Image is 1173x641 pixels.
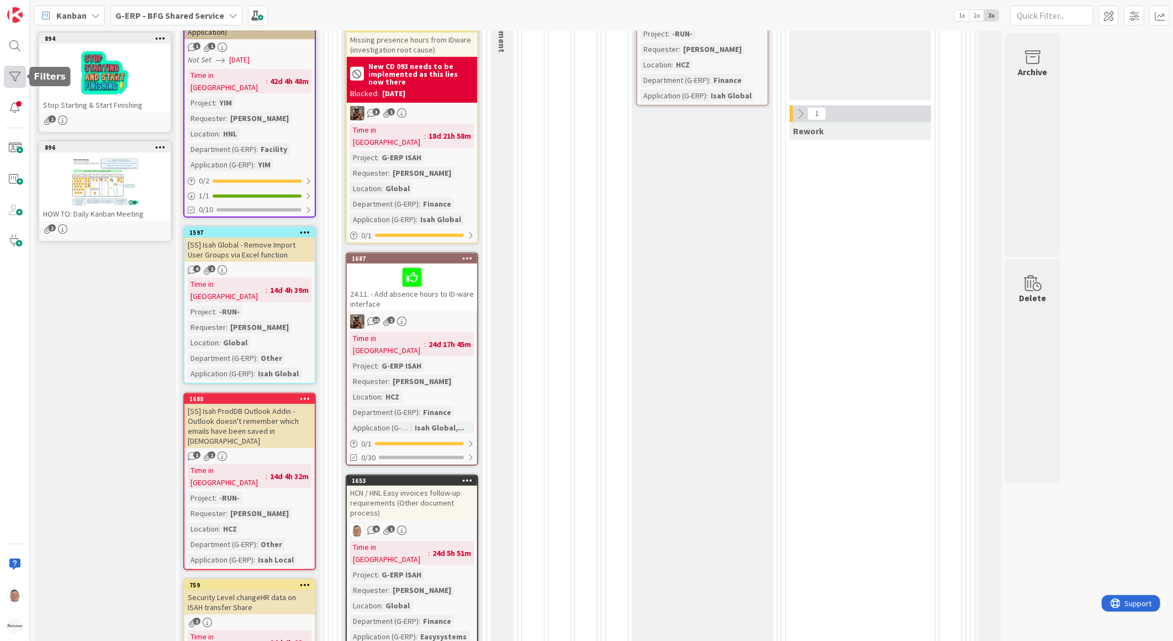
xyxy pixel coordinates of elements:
[256,352,258,364] span: :
[673,59,693,71] div: HCZ
[347,23,477,57] div: 1655Missing presence hours from IDware (investigation root cause)
[709,74,711,86] span: :
[184,189,315,203] div: 1/1
[1018,65,1048,78] div: Archive
[352,477,477,485] div: 1653
[379,151,424,164] div: G-ERP ISAH
[188,55,212,65] i: Not Set
[680,43,744,55] div: [PERSON_NAME]
[373,526,380,533] span: 8
[188,507,226,519] div: Requester
[412,422,467,434] div: Isah Global,...
[424,130,426,142] span: :
[347,314,477,329] div: VK
[383,182,413,195] div: Global
[347,437,477,451] div: 0/1
[388,108,395,115] span: 1
[253,159,255,171] span: :
[350,151,377,164] div: Project
[420,406,454,418] div: Finance
[49,224,56,232] span: 1
[426,338,474,350] div: 24d 17h 45m
[350,106,364,120] img: VK
[381,182,383,195] span: :
[410,422,412,434] span: :
[188,554,253,566] div: Application (G-ERP)
[1019,291,1047,304] div: Delete
[347,254,477,264] div: 1687
[255,367,302,380] div: Isah Global
[208,43,215,50] span: 1
[216,306,242,318] div: -RUN-
[420,198,454,210] div: Finance
[350,615,419,627] div: Department (G-ERP)
[184,174,315,188] div: 0/2
[419,406,420,418] span: :
[388,584,390,596] span: :
[188,159,253,171] div: Application (G-ERP)
[711,74,744,86] div: Finance
[255,554,297,566] div: Isah Local
[383,391,402,403] div: HCZ
[267,284,311,296] div: 14d 4h 39m
[226,507,228,519] span: :
[188,306,215,318] div: Project
[350,406,419,418] div: Department (G-ERP)
[188,523,219,535] div: Location
[347,476,477,520] div: 1653HCN / HNL Easy invoices follow-up requirements (Other document process)
[350,569,377,581] div: Project
[184,404,315,448] div: [SS] Isah ProdDB Outlook Addin - Outlook doesn't remember which emails have been saved in [DEMOGR...
[388,526,395,533] span: 1
[193,451,200,459] span: 1
[215,492,216,504] span: :
[188,492,215,504] div: Project
[7,587,23,603] img: lD
[350,600,381,612] div: Location
[347,264,477,311] div: 24.11. - Add absence hours to ID-ware interface
[267,470,311,482] div: 14d 4h 32m
[672,59,673,71] span: :
[215,306,216,318] span: :
[188,367,253,380] div: Application (G-ERP)
[40,34,170,44] div: 894
[228,112,292,124] div: [PERSON_NAME]
[347,106,477,120] div: VK
[388,317,395,324] span: 2
[216,492,242,504] div: -RUN-
[256,538,258,550] span: :
[34,71,66,82] h5: Filters
[184,228,315,238] div: 1597
[350,391,381,403] div: Location
[793,125,824,136] span: Rework
[255,159,273,171] div: YIM
[352,255,477,262] div: 1687
[220,337,250,349] div: Global
[7,618,23,634] img: avatar
[188,69,266,93] div: Time in [GEOGRAPHIC_DATA]
[188,352,256,364] div: Department (G-ERP)
[426,130,474,142] div: 18d 21h 58m
[226,321,228,333] span: :
[188,97,215,109] div: Project
[368,62,474,86] b: New CD 093 needs to be implemented as this lies now there
[266,75,267,87] span: :
[256,143,258,155] span: :
[40,34,170,112] div: 894Stop Starting & Start Finishing
[188,538,256,550] div: Department (G-ERP)
[199,204,213,216] span: 0/10
[189,581,315,589] div: 759
[350,213,416,225] div: Application (G-ERP)
[390,584,454,596] div: [PERSON_NAME]
[228,321,292,333] div: [PERSON_NAME]
[193,618,200,625] span: 2
[23,2,50,15] span: Support
[706,90,708,102] span: :
[253,367,255,380] span: :
[228,507,292,519] div: [PERSON_NAME]
[347,486,477,520] div: HCN / HNL Easy invoices follow-up requirements (Other document process)
[419,198,420,210] span: :
[416,213,418,225] span: :
[641,28,668,40] div: Project
[199,190,209,202] span: 1 / 1
[188,112,226,124] div: Requester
